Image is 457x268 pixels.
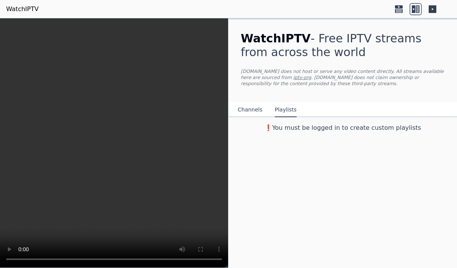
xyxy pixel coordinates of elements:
[238,103,263,117] button: Channels
[241,32,445,59] h1: - Free IPTV streams from across the world
[228,123,457,132] h3: ❗️You must be logged in to create custom playlists
[6,5,39,14] a: WatchIPTV
[241,32,311,45] span: WatchIPTV
[275,103,297,117] button: Playlists
[293,75,311,80] a: iptv-org
[241,68,445,87] p: [DOMAIN_NAME] does not host or serve any video content directly. All streams available here are s...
